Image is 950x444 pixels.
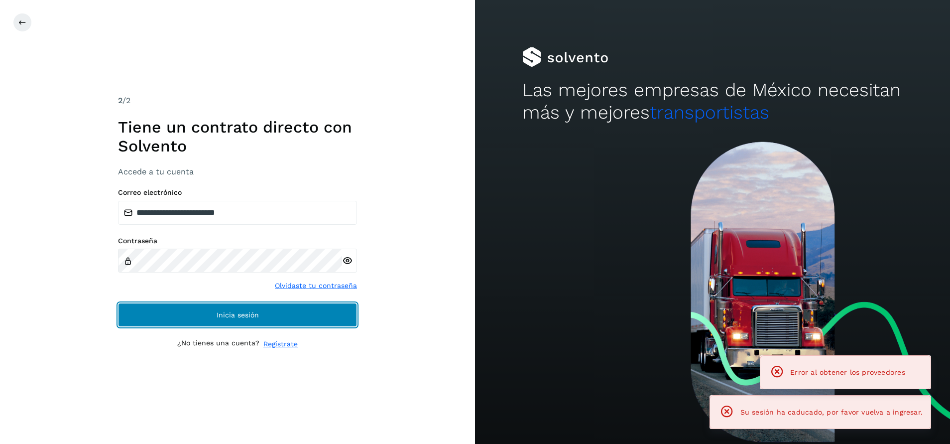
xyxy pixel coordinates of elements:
label: Correo electrónico [118,188,357,197]
button: Inicia sesión [118,303,357,327]
h3: Accede a tu cuenta [118,167,357,176]
span: 2 [118,96,122,105]
span: Inicia sesión [217,311,259,318]
h2: Las mejores empresas de México necesitan más y mejores [522,79,902,124]
span: Su sesión ha caducado, por favor vuelva a ingresar. [740,408,923,416]
h1: Tiene un contrato directo con Solvento [118,118,357,156]
label: Contraseña [118,237,357,245]
a: Regístrate [263,339,298,349]
span: Error al obtener los proveedores [790,368,905,376]
p: ¿No tienes una cuenta? [177,339,259,349]
a: Olvidaste tu contraseña [275,281,357,291]
div: /2 [118,95,357,107]
span: transportistas [650,102,769,123]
